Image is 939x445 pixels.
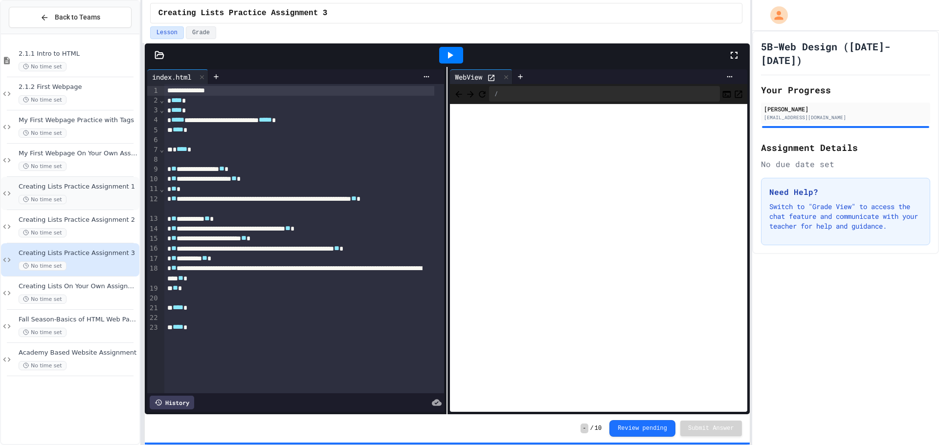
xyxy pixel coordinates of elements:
div: 12 [147,194,159,214]
span: Academy Based Website Assignment [19,349,137,357]
span: - [581,424,588,433]
div: 16 [147,244,159,254]
span: Back to Teams [55,12,100,22]
span: 10 [595,424,602,432]
span: No time set [19,261,67,271]
span: No time set [19,361,67,370]
div: 10 [147,174,159,184]
h1: 5B-Web Design ([DATE]-[DATE]) [761,40,930,67]
div: 17 [147,254,159,264]
div: [PERSON_NAME] [764,105,927,113]
div: 7 [147,145,159,155]
button: Submit Answer [680,421,742,436]
iframe: Web Preview [450,104,747,412]
span: Fold line [159,96,164,104]
span: No time set [19,195,67,204]
button: Refresh [477,88,487,100]
span: No time set [19,328,67,337]
div: 2 [147,96,159,106]
button: Open in new tab [734,88,743,100]
h3: Need Help? [769,186,922,198]
div: index.html [147,72,196,82]
div: No due date set [761,158,930,170]
div: 18 [147,264,159,284]
div: 23 [147,323,159,333]
span: Fall Season-Basics of HTML Web Page Assignment [19,316,137,324]
div: WebView [450,72,487,82]
span: No time set [19,128,67,138]
div: 15 [147,234,159,244]
div: 14 [147,224,159,234]
div: 19 [147,284,159,294]
span: No time set [19,95,67,105]
div: 22 [147,313,159,323]
div: 8 [147,155,159,165]
button: Lesson [150,26,184,39]
span: Fold line [159,185,164,193]
button: Back to Teams [9,7,132,28]
span: No time set [19,295,67,304]
div: 3 [147,106,159,115]
span: No time set [19,228,67,237]
h2: Your Progress [761,83,930,97]
div: 9 [147,165,159,174]
span: Forward [466,87,475,100]
button: Review pending [609,420,675,437]
div: 20 [147,294,159,303]
h2: Assignment Details [761,141,930,154]
div: 13 [147,214,159,224]
div: 21 [147,303,159,313]
span: No time set [19,162,67,171]
div: WebView [450,69,513,84]
div: [EMAIL_ADDRESS][DOMAIN_NAME] [764,114,927,121]
div: 1 [147,86,159,96]
div: My Account [760,4,790,26]
span: Fold line [159,106,164,114]
span: 2.1.2 First Webpage [19,83,137,91]
div: index.html [147,69,208,84]
span: Creating Lists Practice Assignment 1 [19,183,137,191]
span: Creating Lists Practice Assignment 3 [158,7,328,19]
button: Grade [186,26,216,39]
div: 5 [147,126,159,135]
div: History [150,396,194,409]
div: 4 [147,115,159,125]
button: Console [722,88,732,100]
div: 11 [147,184,159,194]
span: Creating Lists Practice Assignment 2 [19,216,137,224]
div: 6 [147,135,159,145]
span: No time set [19,62,67,71]
span: Fold line [159,146,164,153]
span: Creating Lists On Your Own Assignment [19,282,137,291]
p: Switch to "Grade View" to access the chat feature and communicate with your teacher for help and ... [769,202,922,231]
span: Back [454,87,464,100]
div: / [489,86,719,102]
span: My First Webpage On Your Own Assignment [19,149,137,158]
span: 2.1.1 Intro to HTML [19,50,137,58]
span: / [590,424,594,432]
span: My First Webpage Practice with Tags [19,116,137,125]
span: Creating Lists Practice Assignment 3 [19,249,137,257]
span: Submit Answer [688,424,734,432]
